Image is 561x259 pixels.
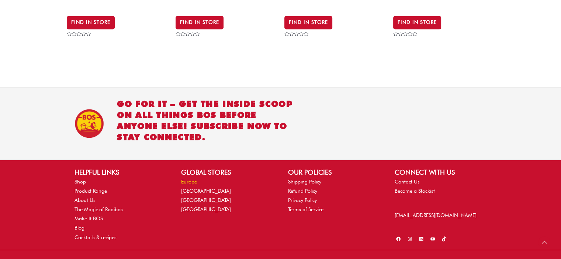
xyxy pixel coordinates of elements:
[395,167,486,177] h2: CONNECT WITH US
[395,177,486,196] nav: CONNECT WITH US
[288,197,317,203] a: Privacy Policy
[395,212,477,218] a: [EMAIL_ADDRESS][DOMAIN_NAME]
[181,167,273,177] h2: GLOBAL STORES
[288,206,323,212] a: Terms of Service
[75,225,84,231] a: Blog
[393,16,441,29] a: BUY IN STORE
[288,188,317,194] a: Refund Policy
[75,188,107,194] a: Product Range
[181,188,231,194] a: [GEOGRAPHIC_DATA]
[75,234,117,240] a: Cocktails & recipes
[395,188,435,194] a: Become a Stockist
[75,216,103,221] a: Make It BOS
[75,197,96,203] a: About Us
[288,167,380,177] h2: OUR POLICIES
[176,16,224,29] a: BUY IN STORE
[117,98,296,143] h2: Go for it – get the inside scoop on all things BOS before anyone else! Subscribe now to stay conn...
[284,16,332,29] a: BUY IN STORE
[181,177,273,214] nav: GLOBAL STORES
[75,206,123,212] a: The Magic of Rooibos
[181,206,231,212] a: [GEOGRAPHIC_DATA]
[67,16,115,29] a: BUY IN STORE
[395,179,420,185] a: Contact Us
[288,177,380,214] nav: OUR POLICIES
[75,109,104,138] img: BOS Ice Tea
[75,167,166,177] h2: HELPFUL LINKS
[288,179,321,185] a: Shipping Policy
[181,179,197,185] a: Europe
[181,197,231,203] a: [GEOGRAPHIC_DATA]
[75,177,166,242] nav: HELPFUL LINKS
[75,179,86,185] a: Shop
